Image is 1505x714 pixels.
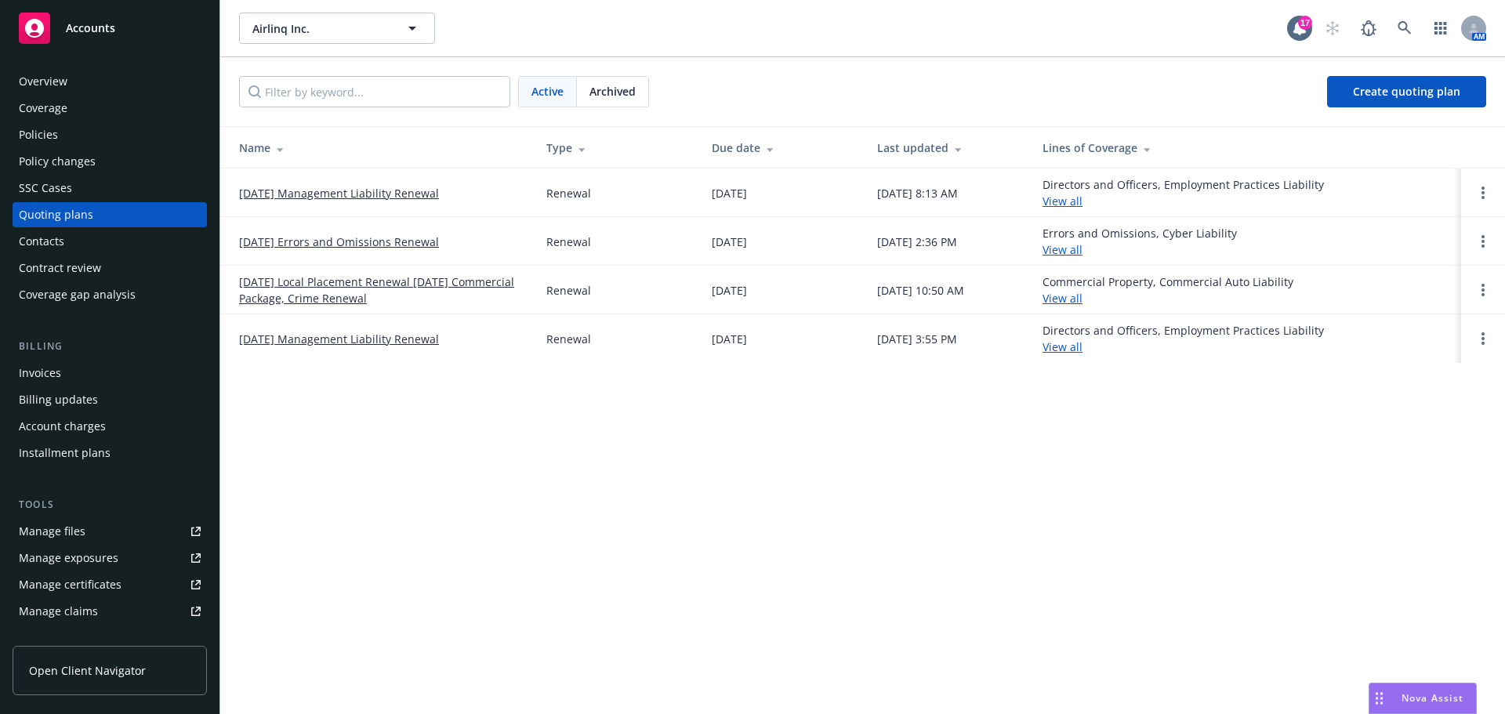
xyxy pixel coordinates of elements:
a: Manage exposures [13,545,207,571]
div: Errors and Omissions, Cyber Liability [1043,225,1237,258]
div: Contract review [19,256,101,281]
div: Drag to move [1369,683,1389,713]
a: Overview [13,69,207,94]
div: [DATE] 2:36 PM [877,234,957,250]
a: View all [1043,291,1083,306]
div: Renewal [546,185,591,201]
a: Open options [1474,232,1492,251]
a: Open options [1474,329,1492,348]
div: Last updated [877,140,1017,156]
a: Create quoting plan [1327,76,1486,107]
div: Commercial Property, Commercial Auto Liability [1043,274,1293,306]
div: Billing [13,339,207,354]
span: Nova Assist [1402,691,1463,705]
span: Airlinq Inc. [252,20,388,37]
div: Billing updates [19,387,98,412]
div: [DATE] [712,185,747,201]
div: Coverage [19,96,67,121]
div: Renewal [546,282,591,299]
div: SSC Cases [19,176,72,201]
span: Accounts [66,22,115,34]
div: Renewal [546,331,591,347]
div: Quoting plans [19,202,93,227]
a: Account charges [13,414,207,439]
div: Tools [13,497,207,513]
span: Active [531,83,564,100]
a: Quoting plans [13,202,207,227]
div: [DATE] 3:55 PM [877,331,957,347]
a: Invoices [13,361,207,386]
div: Type [546,140,687,156]
span: Open Client Navigator [29,662,146,679]
a: View all [1043,194,1083,208]
a: Report a Bug [1353,13,1384,44]
a: View all [1043,242,1083,257]
div: Manage files [19,519,85,544]
a: Installment plans [13,440,207,466]
div: Contacts [19,229,64,254]
a: [DATE] Errors and Omissions Renewal [239,234,439,250]
input: Filter by keyword... [239,76,510,107]
div: Renewal [546,234,591,250]
div: Directors and Officers, Employment Practices Liability [1043,322,1324,355]
a: Start snowing [1317,13,1348,44]
div: Overview [19,69,67,94]
a: Policies [13,122,207,147]
div: [DATE] [712,331,747,347]
div: Manage certificates [19,572,121,597]
a: Contract review [13,256,207,281]
div: 17 [1298,16,1312,30]
button: Nova Assist [1369,683,1477,714]
div: [DATE] [712,234,747,250]
a: Search [1389,13,1420,44]
div: [DATE] 8:13 AM [877,185,958,201]
a: Coverage [13,96,207,121]
div: Directors and Officers, Employment Practices Liability [1043,176,1324,209]
div: Lines of Coverage [1043,140,1449,156]
a: Manage certificates [13,572,207,597]
a: Open options [1474,183,1492,202]
a: Contacts [13,229,207,254]
a: [DATE] Management Liability Renewal [239,331,439,347]
div: Policy changes [19,149,96,174]
div: Policies [19,122,58,147]
a: Manage files [13,519,207,544]
button: Airlinq Inc. [239,13,435,44]
a: Coverage gap analysis [13,282,207,307]
a: SSC Cases [13,176,207,201]
div: Manage BORs [19,625,92,651]
a: Manage claims [13,599,207,624]
div: Manage claims [19,599,98,624]
a: Accounts [13,6,207,50]
a: [DATE] Local Placement Renewal [DATE] Commercial Package, Crime Renewal [239,274,521,306]
a: Open options [1474,281,1492,299]
div: Coverage gap analysis [19,282,136,307]
a: View all [1043,339,1083,354]
div: Manage exposures [19,545,118,571]
a: Manage BORs [13,625,207,651]
span: Create quoting plan [1353,84,1460,99]
div: Installment plans [19,440,111,466]
span: Archived [589,83,636,100]
a: Billing updates [13,387,207,412]
div: Account charges [19,414,106,439]
a: [DATE] Management Liability Renewal [239,185,439,201]
div: Invoices [19,361,61,386]
a: Policy changes [13,149,207,174]
div: [DATE] [712,282,747,299]
div: Name [239,140,521,156]
a: Switch app [1425,13,1456,44]
div: Due date [712,140,852,156]
div: [DATE] 10:50 AM [877,282,964,299]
